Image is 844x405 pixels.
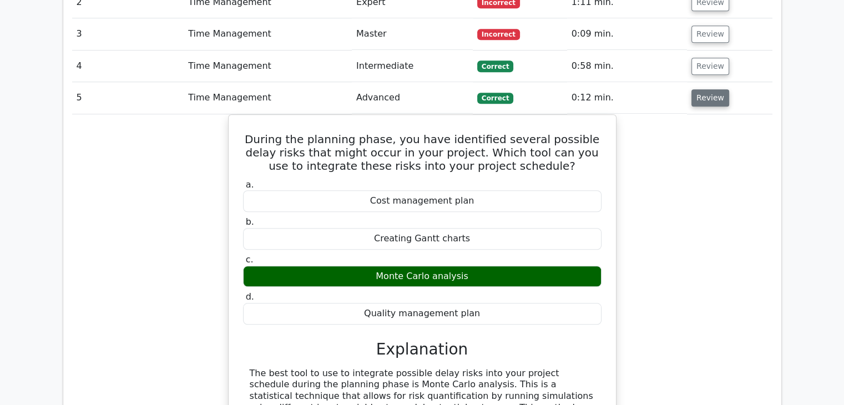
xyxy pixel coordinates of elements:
[243,266,602,287] div: Monte Carlo analysis
[477,60,513,72] span: Correct
[246,179,254,190] span: a.
[72,18,184,50] td: 3
[567,50,687,82] td: 0:58 min.
[567,18,687,50] td: 0:09 min.
[184,82,352,114] td: Time Management
[184,50,352,82] td: Time Management
[243,228,602,250] div: Creating Gantt charts
[691,26,729,43] button: Review
[691,58,729,75] button: Review
[352,82,473,114] td: Advanced
[72,50,184,82] td: 4
[242,133,603,173] h5: During the planning phase, you have identified several possible delay risks that might occur in y...
[477,93,513,104] span: Correct
[243,303,602,325] div: Quality management plan
[477,29,520,40] span: Incorrect
[250,340,595,359] h3: Explanation
[352,50,473,82] td: Intermediate
[691,89,729,107] button: Review
[352,18,473,50] td: Master
[243,190,602,212] div: Cost management plan
[184,18,352,50] td: Time Management
[246,291,254,302] span: d.
[72,82,184,114] td: 5
[246,254,254,265] span: c.
[567,82,687,114] td: 0:12 min.
[246,216,254,227] span: b.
